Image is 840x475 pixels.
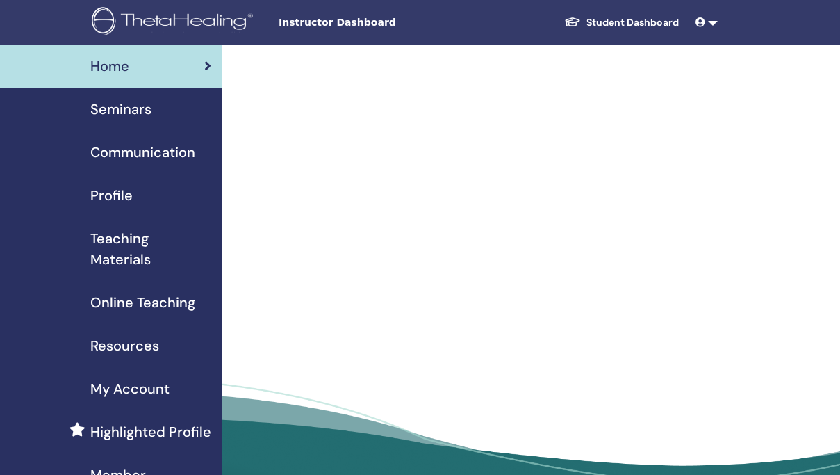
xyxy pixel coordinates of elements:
span: Profile [90,185,133,206]
span: Online Teaching [90,292,195,313]
a: Student Dashboard [553,10,690,35]
span: Highlighted Profile [90,421,211,442]
span: Seminars [90,99,151,120]
img: graduation-cap-white.svg [564,16,581,28]
span: Home [90,56,129,77]
span: Instructor Dashboard [279,15,487,30]
span: My Account [90,378,170,399]
img: logo.png [92,7,258,38]
span: Resources [90,335,159,356]
span: Communication [90,142,195,163]
span: Teaching Materials [90,228,211,270]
